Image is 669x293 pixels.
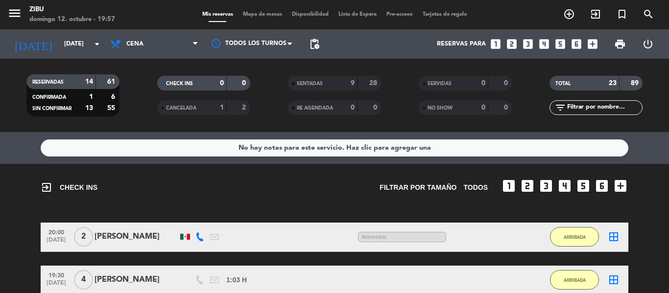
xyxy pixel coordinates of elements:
div: [PERSON_NAME] [95,230,178,243]
span: BUSCAR [635,6,662,23]
i: border_all [608,274,620,286]
i: looks_one [489,38,502,50]
span: TODOS [463,182,488,193]
strong: 2 [242,104,248,111]
i: [DATE] [7,33,59,55]
i: add_box [613,178,628,194]
i: filter_list [554,102,566,113]
i: looks_6 [594,178,610,194]
strong: 89 [631,80,641,87]
span: ARRIBADA [564,277,586,283]
i: add_circle_outline [563,8,575,20]
i: menu [7,6,22,21]
button: ARRIBADA [550,270,599,290]
span: [DATE] [44,237,69,248]
div: domingo 12. octubre - 19:57 [29,15,115,24]
i: looks_two [505,38,518,50]
span: CANCELADA [166,106,196,111]
button: menu [7,6,22,24]
span: RE AGENDADA [297,106,333,111]
span: ARRIBADA [564,234,586,240]
i: search [643,8,654,20]
strong: 14 [85,78,93,85]
span: Disponibilidad [287,12,334,17]
strong: 0 [351,104,355,111]
i: exit_to_app [590,8,601,20]
strong: 0 [373,104,379,111]
span: Reservas para [437,41,486,47]
span: [DATE] [44,280,69,291]
strong: 0 [504,80,510,87]
i: looks_one [501,178,517,194]
input: Filtrar por nombre... [566,102,642,113]
i: turned_in_not [616,8,628,20]
span: Aniversario [358,232,446,242]
span: pending_actions [309,38,320,50]
span: 20:00 [44,226,69,237]
span: Mis reservas [197,12,238,17]
span: SERVIDAS [428,81,452,86]
i: looks_5 [575,178,591,194]
span: RESERVAR MESA [556,6,582,23]
i: looks_4 [557,178,573,194]
strong: 0 [481,104,485,111]
span: Tarjetas de regalo [418,12,472,17]
i: border_all [608,231,620,243]
strong: 6 [111,93,117,100]
span: WALK IN [582,6,609,23]
i: arrow_drop_down [91,38,103,50]
span: Reserva especial [609,6,635,23]
i: looks_5 [554,38,567,50]
div: No hay notas para este servicio. Haz clic para agregar una [239,142,431,154]
span: Filtrar por tamaño [380,182,456,193]
div: Zibu [29,5,115,15]
strong: 1 [89,93,93,100]
i: exit_to_app [41,181,52,193]
span: Pre-acceso [382,12,418,17]
span: SENTADAS [297,81,323,86]
span: Mapa de mesas [238,12,287,17]
strong: 23 [609,80,617,87]
strong: 0 [220,80,224,87]
strong: 28 [369,80,379,87]
span: 1:03 H [226,274,247,286]
span: 4 [74,270,93,290]
i: looks_3 [522,38,534,50]
span: NO SHOW [428,106,453,111]
i: power_settings_new [642,38,654,50]
strong: 9 [351,80,355,87]
i: looks_4 [538,38,550,50]
strong: 13 [85,105,93,112]
span: CHECK INS [166,81,193,86]
div: LOG OUT [634,29,662,59]
i: looks_6 [570,38,583,50]
span: CHECK INS [41,181,97,193]
strong: 0 [481,80,485,87]
strong: 1 [220,104,224,111]
strong: 0 [242,80,248,87]
span: 2 [74,227,93,247]
i: add_box [586,38,599,50]
span: CONFIRMADA [32,95,66,100]
span: print [614,38,626,50]
strong: 55 [107,105,117,112]
span: Cena [126,41,143,47]
span: RESERVADAS [32,80,64,85]
span: Lista de Espera [334,12,382,17]
strong: 0 [504,104,510,111]
i: looks_3 [538,178,554,194]
span: SIN CONFIRMAR [32,106,72,111]
span: TOTAL [555,81,571,86]
button: ARRIBADA [550,227,599,247]
i: looks_two [520,178,535,194]
div: [PERSON_NAME] [95,273,178,286]
strong: 61 [107,78,117,85]
span: 19:30 [44,269,69,280]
